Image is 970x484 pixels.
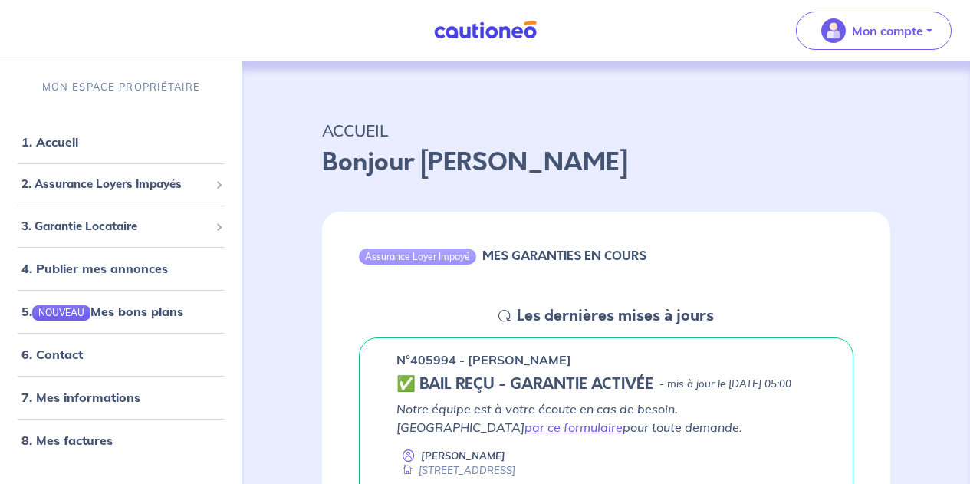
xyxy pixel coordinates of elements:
a: 5.NOUVEAUMes bons plans [21,304,183,319]
h5: ✅ BAIL REÇU - GARANTIE ACTIVÉE [396,375,653,393]
div: 7. Mes informations [6,382,236,413]
a: 7. Mes informations [21,390,140,405]
button: illu_account_valid_menu.svgMon compte [796,12,952,50]
p: ACCUEIL [322,117,890,144]
div: 2. Assurance Loyers Impayés [6,170,236,199]
span: 3. Garantie Locataire [21,218,209,235]
p: MON ESPACE PROPRIÉTAIRE [42,80,200,94]
div: 3. Garantie Locataire [6,212,236,242]
a: 8. Mes factures [21,433,113,448]
img: Cautioneo [428,21,543,40]
a: 4. Publier mes annonces [21,261,168,276]
p: - mis à jour le [DATE] 05:00 [659,377,791,392]
p: Bonjour [PERSON_NAME] [322,144,890,181]
div: Assurance Loyer Impayé [359,249,476,264]
div: 5.NOUVEAUMes bons plans [6,296,236,327]
div: [STREET_ADDRESS] [396,463,515,478]
span: 2. Assurance Loyers Impayés [21,176,209,193]
h5: Les dernières mises à jours [517,307,714,325]
h6: MES GARANTIES EN COURS [482,249,646,263]
div: 1. Accueil [6,127,236,157]
div: 6. Contact [6,339,236,370]
a: par ce formulaire [524,420,623,435]
a: 1. Accueil [21,134,78,150]
div: state: CONTRACT-VALIDATED, Context: ,MAYBE-CERTIFICATE,,LESSOR-DOCUMENTS,IS-ODEALIM [396,375,816,393]
p: [PERSON_NAME] [421,449,505,463]
p: Notre équipe est à votre écoute en cas de besoin. [GEOGRAPHIC_DATA] pour toute demande. [396,400,816,436]
p: Mon compte [852,21,923,40]
p: n°405994 - [PERSON_NAME] [396,351,571,369]
div: 8. Mes factures [6,425,236,456]
img: illu_account_valid_menu.svg [821,18,846,43]
a: 6. Contact [21,347,83,362]
div: 4. Publier mes annonces [6,253,236,284]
